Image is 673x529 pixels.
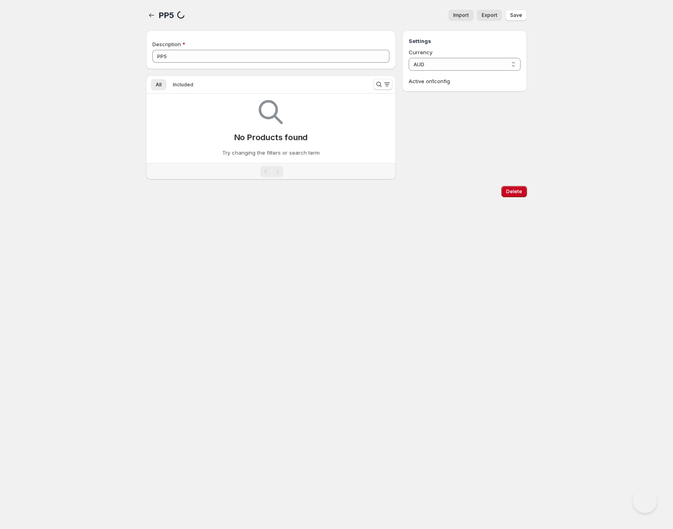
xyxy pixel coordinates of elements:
[482,12,497,18] span: Export
[453,12,469,18] span: Import
[505,10,527,21] button: Save
[477,10,502,21] a: Export
[152,41,181,47] span: Description
[222,149,320,157] p: Try changing the filters or search term
[146,163,396,180] nav: Pagination
[506,188,522,195] span: Delete
[510,12,522,18] span: Save
[373,79,393,90] button: Search and filter results
[448,10,474,21] button: Import
[173,82,193,88] span: Included
[501,186,527,197] button: Delete
[159,10,174,20] span: PP5
[259,100,283,124] img: Empty search results
[234,133,308,142] p: No Products found
[152,50,389,63] input: Private internal description
[156,82,162,88] span: All
[409,37,521,45] h3: Settings
[409,77,521,85] p: Active on 1 config
[409,49,432,55] span: Currency
[633,489,657,513] iframe: Help Scout Beacon - Open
